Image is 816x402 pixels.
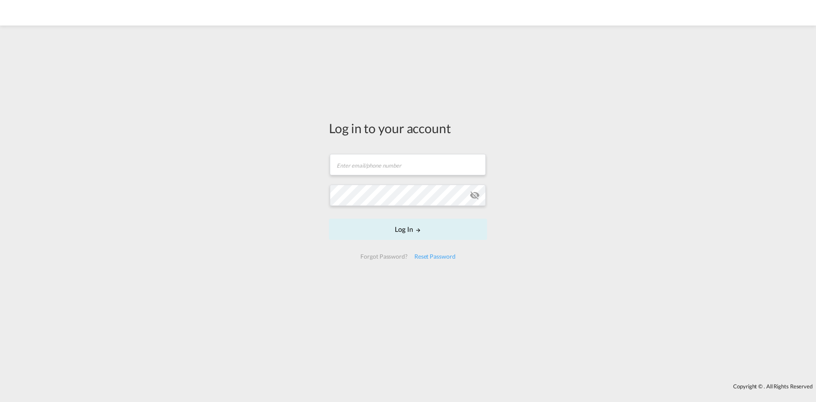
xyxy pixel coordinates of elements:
[329,119,487,137] div: Log in to your account
[329,219,487,240] button: LOGIN
[330,154,486,175] input: Enter email/phone number
[357,249,411,264] div: Forgot Password?
[411,249,459,264] div: Reset Password
[470,190,480,200] md-icon: icon-eye-off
